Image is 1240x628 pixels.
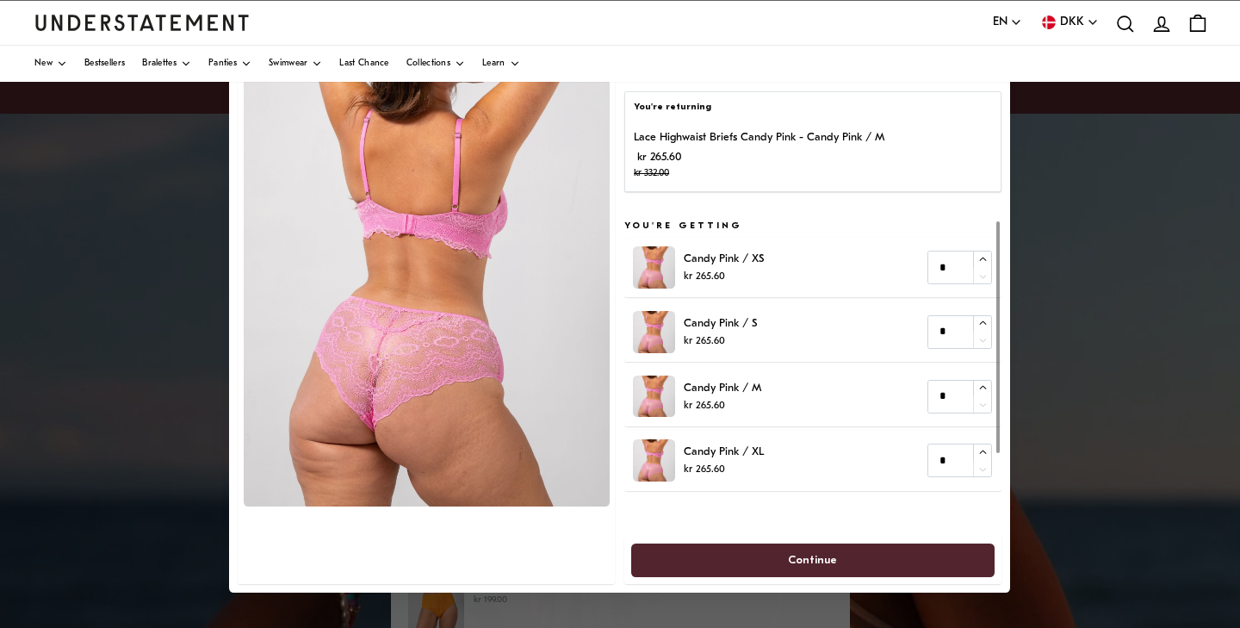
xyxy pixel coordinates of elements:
[635,101,992,115] p: You're returning
[789,544,838,575] span: Continue
[624,220,1001,233] h5: You're getting
[482,46,520,82] a: Learn
[634,246,676,289] img: lace-mesh-highwaist-briefs-candy-pink-401.jpg
[34,59,53,68] span: New
[631,543,995,576] button: Continue
[406,46,465,82] a: Collections
[406,59,450,68] span: Collections
[269,59,307,68] span: Swimwear
[339,46,388,82] a: Last Chance
[1060,13,1084,32] span: DKK
[634,439,676,482] img: lace-mesh-highwaist-briefs-candy-pink-401.jpg
[634,375,676,417] img: lace-mesh-highwaist-briefs-candy-pink-401.jpg
[635,147,885,182] p: kr 265.60
[635,128,885,146] p: Lace Highwaist Briefs Candy Pink - Candy Pink / M
[685,269,765,285] p: kr 265.60
[34,46,67,82] a: New
[142,46,191,82] a: Bralettes
[208,46,251,82] a: Panties
[685,314,758,332] p: Candy Pink / S
[84,59,125,68] span: Bestsellers
[244,50,610,506] img: lace-mesh-highwaist-briefs-candy-pink-401.jpg
[634,311,676,353] img: lace-mesh-highwaist-briefs-candy-pink-401.jpg
[34,15,250,30] a: Understatement Homepage
[685,378,762,396] p: Candy Pink / M
[339,59,388,68] span: Last Chance
[84,46,125,82] a: Bestsellers
[208,59,237,68] span: Panties
[142,59,177,68] span: Bralettes
[993,13,1008,32] span: EN
[993,13,1022,32] button: EN
[685,443,765,461] p: Candy Pink / XL
[685,250,765,268] p: Candy Pink / XS
[685,397,762,413] p: kr 265.60
[635,168,670,177] strike: kr 332.00
[482,59,505,68] span: Learn
[269,46,322,82] a: Swimwear
[685,462,765,478] p: kr 265.60
[1039,13,1099,32] button: DKK
[685,333,758,350] p: kr 265.60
